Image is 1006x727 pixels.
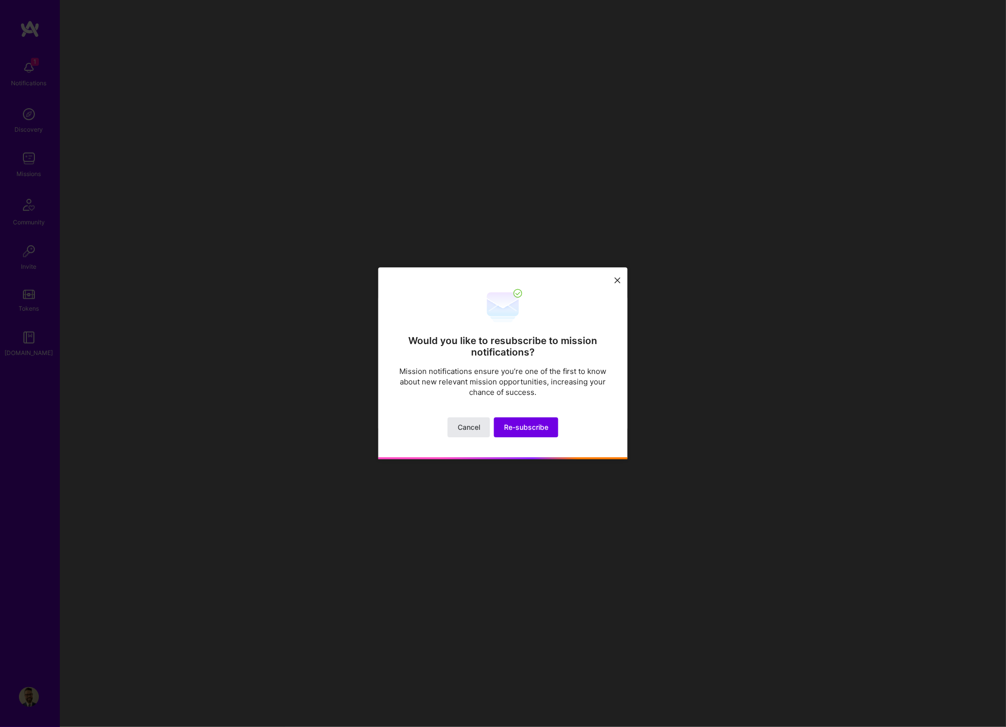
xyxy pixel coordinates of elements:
[458,423,480,433] span: Cancel
[483,287,523,327] img: re-subscribe
[504,423,548,433] span: Re-subscribe
[448,418,490,438] button: Cancel
[398,335,608,358] h2: Would you like to resubscribe to mission notifications?
[398,366,608,398] p: Mission notifications ensure you’re one of the first to know about new relevant mission opportuni...
[494,418,558,438] button: Re-subscribe
[615,277,621,283] i: icon Close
